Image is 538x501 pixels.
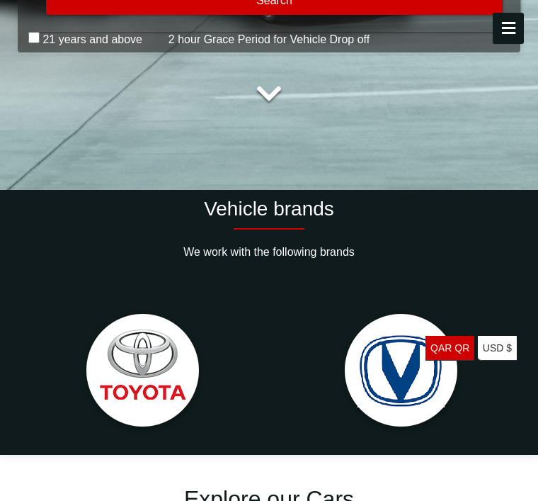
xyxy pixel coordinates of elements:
[18,244,520,261] p: We work with the following brands
[72,302,213,443] img: Toyota
[425,336,474,361] a: QAR QR
[18,31,520,48] p: 2 hour Grace Period for Vehicle Drop off
[478,336,517,361] a: USD $
[331,302,471,443] img: Changan
[18,197,520,221] h2: Vehicle brands
[42,33,142,47] label: 21 years and above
